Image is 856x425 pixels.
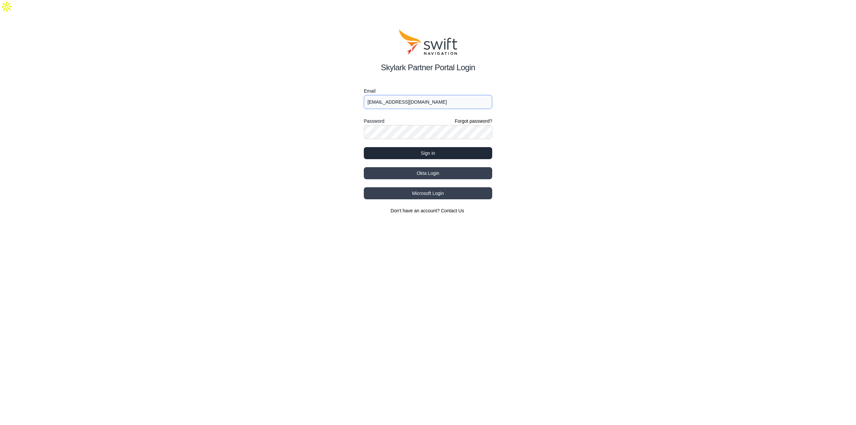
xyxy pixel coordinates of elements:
[364,147,492,159] button: Sign in
[455,118,492,124] a: Forgot password?
[364,167,492,179] button: Okta Login
[364,117,384,125] label: Password
[364,187,492,199] button: Microsoft Login
[441,208,464,213] a: Contact Us
[364,207,492,214] section: Don't have an account?
[364,87,492,95] label: Email
[364,62,492,74] h2: Skylark Partner Portal Login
